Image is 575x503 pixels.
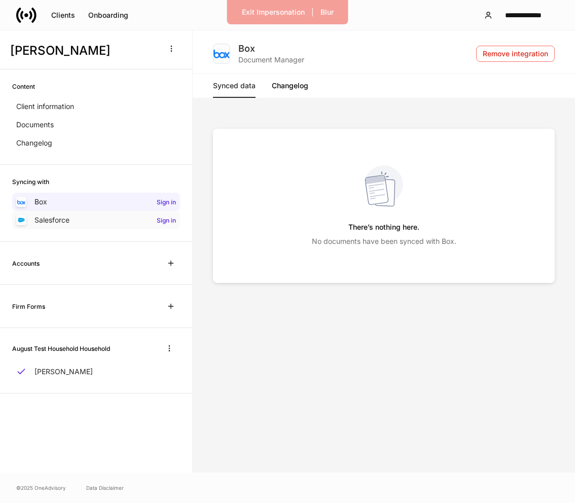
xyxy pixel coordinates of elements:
[157,197,176,207] h6: Sign in
[238,55,307,65] div: Document Manager
[213,49,230,58] img: oYqM9ojoZLfzCHUefNbBcWHcyDPbQKagtYciMC8pFl3iZXy3dU33Uwy+706y+0q2uJ1ghNQf2OIHrSh50tUd9HaB5oMc62p0G...
[213,74,256,98] a: Synced data
[12,82,35,91] h6: Content
[12,193,180,211] a: BoxSign in
[348,218,419,236] h5: There’s nothing here.
[320,9,334,16] div: Blur
[238,43,307,55] div: Box
[483,50,548,57] div: Remove integration
[12,97,180,116] a: Client information
[476,46,555,62] button: Remove integration
[12,177,49,187] h6: Syncing with
[12,116,180,134] a: Documents
[16,138,52,148] p: Changelog
[12,302,45,311] h6: Firm Forms
[16,120,54,130] p: Documents
[16,484,66,492] span: © 2025 OneAdvisory
[12,134,180,152] a: Changelog
[34,215,69,225] p: Salesforce
[12,259,40,268] h6: Accounts
[34,367,93,377] p: [PERSON_NAME]
[242,9,305,16] div: Exit Impersonation
[12,363,180,381] a: [PERSON_NAME]
[272,74,308,98] a: Changelog
[157,215,176,225] h6: Sign in
[17,200,25,204] img: oYqM9ojoZLfzCHUefNbBcWHcyDPbQKagtYciMC8pFl3iZXy3dU33Uwy+706y+0q2uJ1ghNQf2OIHrSh50tUd9HaB5oMc62p0G...
[10,43,157,59] h3: [PERSON_NAME]
[314,4,340,20] button: Blur
[16,101,74,112] p: Client information
[12,344,110,353] h6: August Test Household Household
[235,4,311,20] button: Exit Impersonation
[51,12,75,19] div: Clients
[86,484,124,492] a: Data Disclaimer
[45,7,82,23] button: Clients
[312,236,456,246] p: No documents have been synced with Box.
[82,7,135,23] button: Onboarding
[12,211,180,229] a: SalesforceSign in
[34,197,47,207] p: Box
[88,12,128,19] div: Onboarding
